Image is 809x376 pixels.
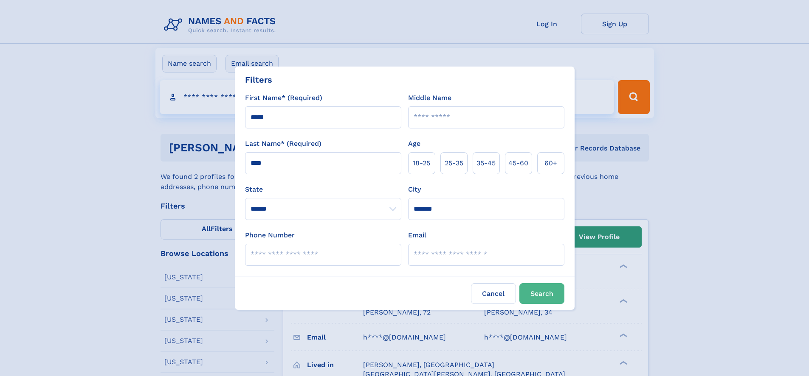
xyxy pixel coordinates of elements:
[408,230,426,240] label: Email
[408,184,421,195] label: City
[245,139,321,149] label: Last Name* (Required)
[245,73,272,86] div: Filters
[544,158,557,168] span: 60+
[471,283,516,304] label: Cancel
[245,93,322,103] label: First Name* (Required)
[413,158,430,168] span: 18‑25
[408,139,420,149] label: Age
[445,158,463,168] span: 25‑35
[408,93,451,103] label: Middle Name
[476,158,496,168] span: 35‑45
[508,158,528,168] span: 45‑60
[519,283,564,304] button: Search
[245,184,401,195] label: State
[245,230,295,240] label: Phone Number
